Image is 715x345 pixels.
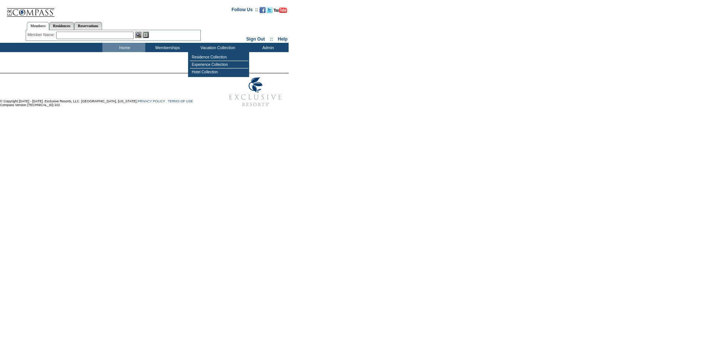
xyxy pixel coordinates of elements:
[267,7,273,13] img: Follow us on Twitter
[28,32,56,38] div: Member Name:
[267,9,273,14] a: Follow us on Twitter
[190,68,248,76] td: Hotel Collection
[190,54,248,61] td: Residence Collection
[145,43,188,52] td: Memberships
[260,7,266,13] img: Become our fan on Facebook
[232,6,258,15] td: Follow Us ::
[135,32,142,38] img: View
[274,7,287,13] img: Subscribe to our YouTube Channel
[278,36,287,42] a: Help
[143,32,149,38] img: Reservations
[102,43,145,52] td: Home
[246,43,289,52] td: Admin
[270,36,273,42] span: ::
[49,22,74,30] a: Residences
[190,61,248,68] td: Experience Collection
[168,99,193,103] a: TERMS OF USE
[274,9,287,14] a: Subscribe to our YouTube Channel
[6,2,55,17] img: Compass Home
[74,22,102,30] a: Reservations
[137,99,165,103] a: PRIVACY POLICY
[260,9,266,14] a: Become our fan on Facebook
[222,73,289,111] img: Exclusive Resorts
[27,22,50,30] a: Members
[246,36,265,42] a: Sign Out
[188,43,246,52] td: Vacation Collection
